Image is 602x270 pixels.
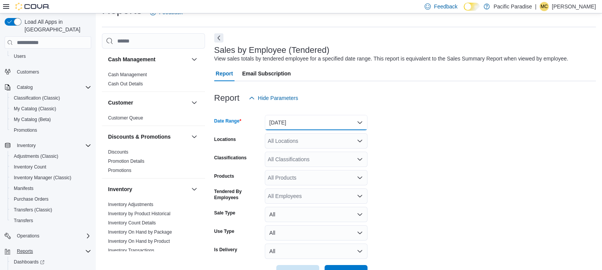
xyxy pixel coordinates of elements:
[108,149,128,155] a: Discounts
[108,239,170,244] a: Inventory On Hand by Product
[357,193,363,199] button: Open list of options
[8,215,94,226] button: Transfers
[108,133,171,141] h3: Discounts & Promotions
[8,257,94,267] a: Dashboards
[265,244,367,259] button: All
[8,151,94,162] button: Adjustments (Classic)
[14,67,42,77] a: Customers
[17,84,33,90] span: Catalog
[552,2,596,11] p: [PERSON_NAME]
[11,104,91,113] span: My Catalog (Classic)
[11,152,91,161] span: Adjustments (Classic)
[11,216,91,225] span: Transfers
[190,98,199,107] button: Customer
[214,93,239,103] h3: Report
[17,248,33,254] span: Reports
[357,156,363,162] button: Open list of options
[2,246,94,257] button: Reports
[190,55,199,64] button: Cash Management
[108,99,188,106] button: Customer
[108,72,147,77] a: Cash Management
[8,125,94,136] button: Promotions
[17,142,36,149] span: Inventory
[108,185,188,193] button: Inventory
[108,229,172,235] a: Inventory On Hand by Package
[14,231,91,241] span: Operations
[265,207,367,222] button: All
[265,115,367,130] button: [DATE]
[535,2,536,11] p: |
[14,106,56,112] span: My Catalog (Classic)
[190,132,199,141] button: Discounts & Promotions
[102,113,205,126] div: Customer
[108,211,171,216] a: Inventory by Product Historical
[108,238,170,244] span: Inventory On Hand by Product
[11,115,54,124] a: My Catalog (Beta)
[11,104,59,113] a: My Catalog (Classic)
[108,159,144,164] a: Promotion Details
[21,18,91,33] span: Load All Apps in [GEOGRAPHIC_DATA]
[14,95,60,101] span: Classification (Classic)
[108,202,153,207] a: Inventory Adjustments
[108,115,143,121] a: Customer Queue
[108,211,171,217] span: Inventory by Product Historical
[11,216,36,225] a: Transfers
[11,195,91,204] span: Purchase Orders
[216,66,233,81] span: Report
[11,173,74,182] a: Inventory Manager (Classic)
[11,173,91,182] span: Inventory Manager (Classic)
[11,52,29,61] a: Users
[14,196,49,202] span: Purchase Orders
[2,231,94,241] button: Operations
[214,155,247,161] label: Classifications
[14,247,91,256] span: Reports
[17,233,39,239] span: Operations
[108,81,143,87] a: Cash Out Details
[8,51,94,62] button: Users
[357,138,363,144] button: Open list of options
[14,164,46,170] span: Inventory Count
[14,247,36,256] button: Reports
[541,2,548,11] span: MC
[11,152,61,161] a: Adjustments (Classic)
[8,205,94,215] button: Transfers (Classic)
[2,140,94,151] button: Inventory
[14,218,33,224] span: Transfers
[464,3,480,11] input: Dark Mode
[214,118,241,124] label: Date Range
[108,185,132,193] h3: Inventory
[108,168,131,173] a: Promotions
[108,220,156,226] a: Inventory Count Details
[17,69,39,75] span: Customers
[214,55,568,63] div: View sales totals by tendered employee for a specified date range. This report is equivalent to t...
[11,93,63,103] a: Classification (Classic)
[8,114,94,125] button: My Catalog (Beta)
[14,141,91,150] span: Inventory
[14,231,43,241] button: Operations
[14,185,33,191] span: Manifests
[14,141,39,150] button: Inventory
[108,99,133,106] h3: Customer
[11,162,91,172] span: Inventory Count
[8,103,94,114] button: My Catalog (Classic)
[102,70,205,92] div: Cash Management
[265,225,367,241] button: All
[108,201,153,208] span: Inventory Adjustments
[11,93,91,103] span: Classification (Classic)
[214,188,262,201] label: Tendered By Employees
[8,194,94,205] button: Purchase Orders
[11,205,91,214] span: Transfers (Classic)
[14,53,26,59] span: Users
[108,158,144,164] span: Promotion Details
[8,93,94,103] button: Classification (Classic)
[8,162,94,172] button: Inventory Count
[14,83,91,92] span: Catalog
[14,207,52,213] span: Transfers (Classic)
[11,115,91,124] span: My Catalog (Beta)
[14,83,36,92] button: Catalog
